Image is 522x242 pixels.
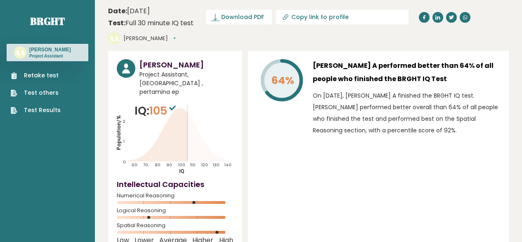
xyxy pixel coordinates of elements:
h3: [PERSON_NAME] A performed better than 64% of all people who finished the BRGHT IQ Test [313,59,500,86]
p: Project Assistant [29,53,71,59]
tspan: 0 [123,159,126,165]
span: Higher [192,239,213,242]
a: Brght [30,14,65,28]
tspan: 60 [132,162,137,168]
b: Date: [108,6,127,16]
h3: [PERSON_NAME] [29,46,71,53]
tspan: 120 [201,162,208,168]
div: Full 30 minute IQ test [108,18,194,28]
tspan: 90 [166,162,172,168]
span: Project Assistant, [GEOGRAPHIC_DATA] , pertamina ep [139,70,233,96]
text: AA [15,48,25,57]
span: Download PDF [221,13,264,22]
tspan: 140 [224,162,231,168]
text: AA [109,34,119,43]
tspan: Population/% [116,115,122,150]
span: Average [159,239,187,242]
button: [PERSON_NAME] [123,34,176,43]
tspan: 80 [155,162,161,168]
tspan: IQ [179,168,184,175]
tspan: 130 [213,162,220,168]
a: Test others [11,89,61,97]
tspan: 1 [123,139,125,144]
span: Spatial Reasoning [117,224,233,227]
a: Retake test [11,71,61,80]
h3: [PERSON_NAME] [139,59,233,70]
time: [DATE] [108,6,150,16]
b: Test: [108,18,125,28]
h4: Intellectual Capacities [117,179,233,190]
span: Logical Reasoning [117,209,233,212]
span: High [219,239,233,242]
tspan: 64% [271,73,294,88]
tspan: 2 [123,119,125,124]
span: Lower [135,239,154,242]
a: Test Results [11,106,61,115]
tspan: 100 [178,162,185,168]
tspan: 110 [190,162,196,168]
p: On [DATE], [PERSON_NAME] A finished the BRGHT IQ test. [PERSON_NAME] performed better overall tha... [313,90,500,136]
p: IQ: [135,103,178,119]
span: Low [117,239,129,242]
a: Download PDF [206,10,272,24]
span: 105 [149,103,178,118]
span: Numerical Reasoning [117,194,233,197]
tspan: 70 [143,162,148,168]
